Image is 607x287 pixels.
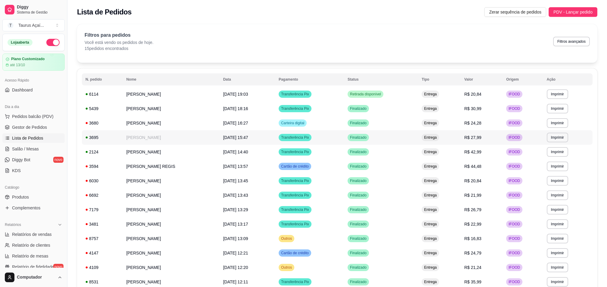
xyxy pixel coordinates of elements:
span: Transferência Pix [280,178,310,183]
span: Finalizado [349,236,368,241]
button: Imprimir [547,118,568,128]
td: [PERSON_NAME] [123,202,220,217]
th: Status [344,73,418,85]
span: Dashboard [12,87,33,93]
span: Finalizado [349,150,368,154]
span: Finalizado [349,121,368,125]
span: Finalizado [349,265,368,270]
span: IFOOD [507,178,521,183]
span: R$ 21,99 [464,193,482,198]
button: Pedidos balcão (PDV) [2,112,65,121]
td: [PERSON_NAME] [123,231,220,246]
span: T [8,22,14,28]
span: Finalizado [349,164,368,169]
span: Entrega [423,222,438,227]
td: [PERSON_NAME] [123,260,220,275]
span: Retirada disponível [349,92,382,97]
a: Lista de Pedidos [2,133,65,143]
td: [PERSON_NAME] [123,130,220,145]
button: Imprimir [547,89,568,99]
a: Plano Customizadoaté 13/10 [2,54,65,71]
button: Imprimir [547,205,568,214]
button: Imprimir [547,104,568,113]
span: Gestor de Pedidos [12,124,47,130]
button: Imprimir [547,248,568,258]
span: [DATE] 18:16 [223,106,248,111]
span: [DATE] 13:09 [223,236,248,241]
span: Transferência Pix [280,193,310,198]
span: Pedidos balcão (PDV) [12,113,54,119]
span: Entrega [423,121,438,125]
div: 8757 [85,236,119,242]
a: KDS [2,166,65,175]
span: Finalizado [349,178,368,183]
td: [PERSON_NAME] [123,116,220,130]
div: 6692 [85,192,119,198]
span: R$ 16,83 [464,236,482,241]
a: Gestor de Pedidos [2,122,65,132]
th: Origem [503,73,543,85]
td: [PERSON_NAME] [123,246,220,260]
div: 7179 [85,207,119,213]
span: Relatórios de vendas [12,231,52,237]
span: [DATE] 13:29 [223,207,248,212]
th: Valor [461,73,503,85]
a: DiggySistema de Gestão [2,2,65,17]
button: Imprimir [547,133,568,142]
button: Imprimir [547,147,568,157]
button: Computador [2,270,65,285]
p: Filtros para pedidos [85,32,153,39]
span: Entrega [423,207,438,212]
button: Select a team [2,19,65,31]
th: Tipo [418,73,460,85]
span: R$ 24,79 [464,251,482,255]
span: IFOOD [507,279,521,284]
span: Produtos [12,194,29,200]
div: 6030 [85,178,119,184]
span: Entrega [423,265,438,270]
button: Imprimir [547,277,568,287]
span: Cartão de crédito [280,251,310,255]
span: R$ 20,84 [464,92,482,97]
span: R$ 30,99 [464,106,482,111]
span: IFOOD [507,106,521,111]
span: Diggy Bot [12,157,30,163]
button: Filtros avançados [553,37,590,46]
span: [DATE] 13:17 [223,222,248,227]
span: IFOOD [507,207,521,212]
span: [DATE] 14:40 [223,150,248,154]
th: Data [219,73,275,85]
td: [PERSON_NAME] [123,174,220,188]
th: Pagamento [275,73,344,85]
span: R$ 26,79 [464,207,482,212]
span: IFOOD [507,135,521,140]
span: Zerar sequência de pedidos [489,9,541,15]
span: Transferência Pix [280,92,310,97]
span: Transferência Pix [280,207,310,212]
a: Salão / Mesas [2,144,65,154]
td: [PERSON_NAME] REGIS [123,159,220,174]
span: Computador [17,275,55,280]
span: IFOOD [507,193,521,198]
span: R$ 24,28 [464,121,482,125]
span: Diggy [17,5,62,10]
span: Entrega [423,92,438,97]
td: [PERSON_NAME] [123,217,220,231]
span: R$ 22,99 [464,222,482,227]
span: Entrega [423,251,438,255]
article: até 13/10 [10,63,25,67]
a: Relatórios de vendas [2,230,65,239]
span: Entrega [423,106,438,111]
span: IFOOD [507,265,521,270]
td: [PERSON_NAME] [123,145,220,159]
span: Finalizado [349,193,368,198]
span: Outros [280,265,293,270]
span: Complementos [12,205,40,211]
span: Finalizado [349,222,368,227]
a: Diggy Botnovo [2,155,65,165]
div: 3481 [85,221,119,227]
div: 3594 [85,163,119,169]
div: 3680 [85,120,119,126]
span: IFOOD [507,222,521,227]
span: Outros [280,236,293,241]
